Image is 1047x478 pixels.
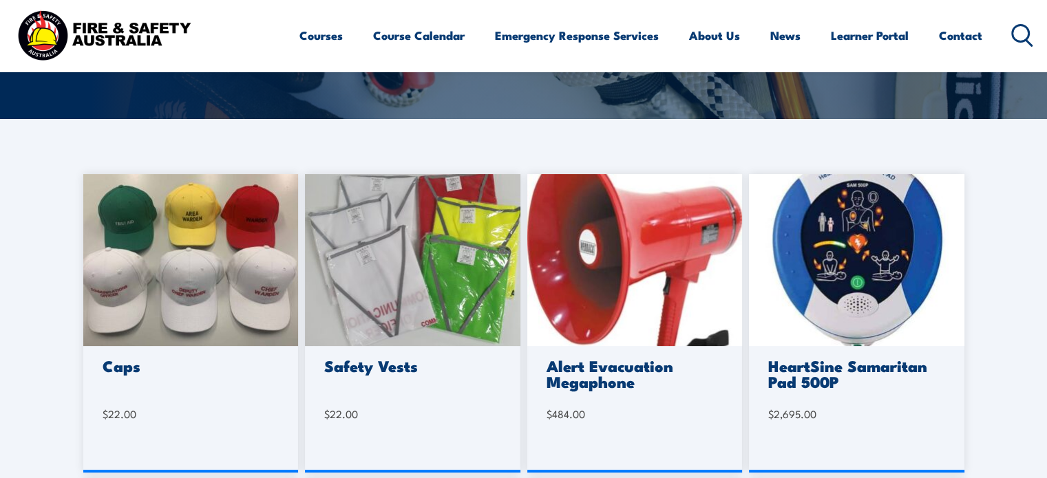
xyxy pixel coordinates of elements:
bdi: 22.00 [103,406,136,421]
img: caps-scaled-1.jpg [83,174,299,346]
a: Courses [299,17,343,54]
a: Contact [939,17,982,54]
img: megaphone-1.jpg [527,174,743,346]
a: News [770,17,801,54]
span: $ [324,406,330,421]
a: Learner Portal [831,17,909,54]
span: $ [768,406,774,421]
a: Emergency Response Services [495,17,659,54]
h3: Alert Evacuation Megaphone [547,358,719,389]
span: $ [103,406,108,421]
img: 20230220_093531-scaled-1.jpg [305,174,520,346]
h3: HeartSine Samaritan Pad 500P [768,358,941,389]
bdi: 22.00 [324,406,358,421]
h3: Caps [103,358,275,373]
bdi: 484.00 [547,406,585,421]
bdi: 2,695.00 [768,406,816,421]
span: $ [547,406,552,421]
h3: Safety Vests [324,358,497,373]
img: 500.jpg [749,174,964,346]
a: About Us [689,17,740,54]
a: Course Calendar [373,17,465,54]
